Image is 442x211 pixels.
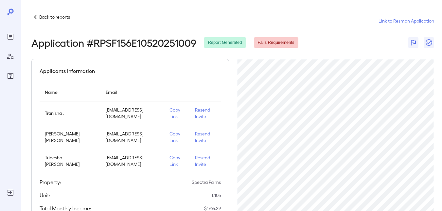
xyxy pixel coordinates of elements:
h5: Unit: [40,191,50,199]
p: Resend Invite [195,154,215,167]
h5: Property: [40,178,61,186]
p: [EMAIL_ADDRESS][DOMAIN_NAME] [106,131,159,144]
span: Report Generated [204,40,246,46]
div: Log Out [5,187,16,198]
p: Copy Link [169,154,185,167]
p: Tranisha . [45,110,95,116]
a: Link to Resman Application [379,18,434,24]
table: simple table [40,83,221,173]
p: [EMAIL_ADDRESS][DOMAIN_NAME] [106,154,159,167]
p: Resend Invite [195,107,215,120]
p: E105 [212,192,221,199]
h5: Applicants Information [40,67,95,75]
span: Fails Requirements [254,40,298,46]
button: Flag Report [408,37,418,48]
p: Spectra Palms [192,179,221,185]
div: Manage Users [5,51,16,62]
p: Resend Invite [195,131,215,144]
p: Back to reports [39,14,70,20]
div: FAQ [5,71,16,81]
th: Email [100,83,164,101]
th: Name [40,83,100,101]
p: Copy Link [169,131,185,144]
p: [EMAIL_ADDRESS][DOMAIN_NAME] [106,107,159,120]
p: Trinesha [PERSON_NAME] [45,154,95,167]
div: Reports [5,31,16,42]
h2: Application # RPSF156E10520251009 [31,37,196,48]
p: Copy Link [169,107,185,120]
p: [PERSON_NAME] [PERSON_NAME] [45,131,95,144]
button: Close Report [424,37,434,48]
